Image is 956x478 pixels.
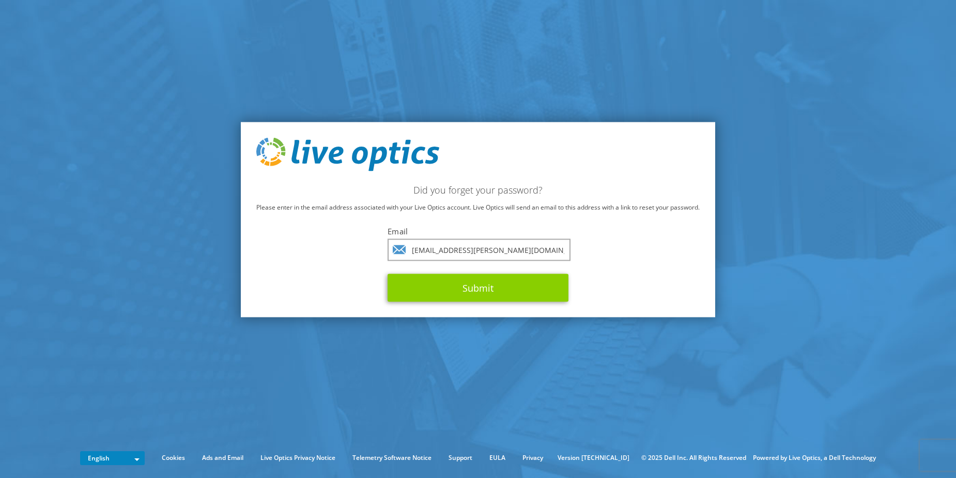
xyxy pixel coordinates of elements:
img: live_optics_svg.svg [256,137,439,171]
a: Privacy [515,452,551,464]
button: Submit [388,274,568,302]
a: Live Optics Privacy Notice [253,452,343,464]
h2: Did you forget your password? [256,184,700,196]
a: Support [441,452,480,464]
label: Email [388,226,568,236]
a: Telemetry Software Notice [345,452,439,464]
a: EULA [482,452,513,464]
li: Version [TECHNICAL_ID] [552,452,635,464]
a: Ads and Email [194,452,251,464]
a: Cookies [154,452,193,464]
li: © 2025 Dell Inc. All Rights Reserved [636,452,751,464]
p: Please enter in the email address associated with your Live Optics account. Live Optics will send... [256,202,700,213]
li: Powered by Live Optics, a Dell Technology [753,452,876,464]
